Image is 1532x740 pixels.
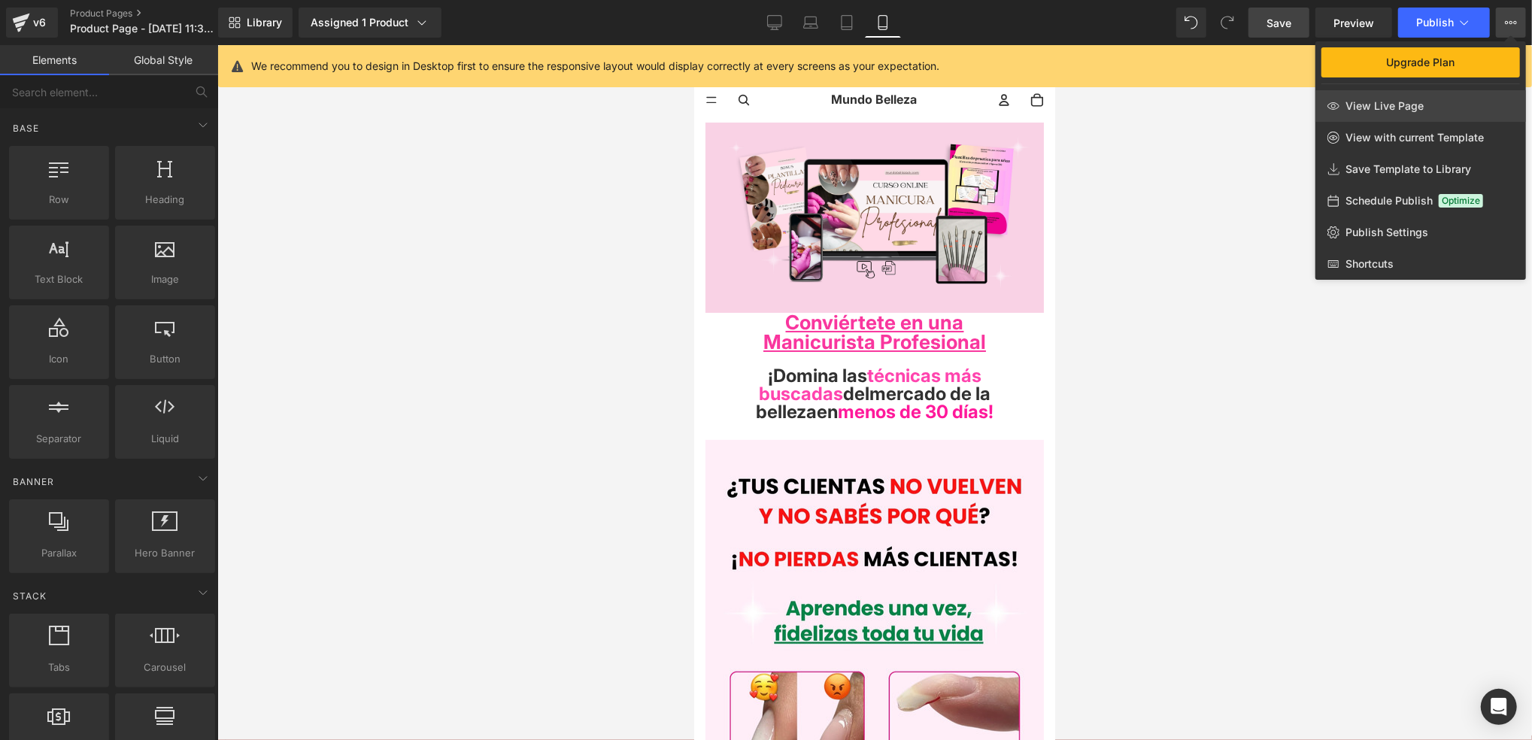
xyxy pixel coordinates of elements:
button: Upgrade PlanView Live PageView with current TemplateSave Template to LibrarySchedule PublishOptim... [1496,8,1526,38]
span: Text Block [14,271,105,287]
div: v6 [30,13,49,32]
span: Mundo Belleza [137,45,223,65]
span: Carousel [120,660,211,675]
span: Banner [11,475,56,489]
a: Global Style [109,45,218,75]
div: Assigned 1 Product [311,15,429,30]
span: View Live Page [1345,99,1424,113]
span: Liquid [120,431,211,447]
span: del [149,338,175,359]
strong: Conviértete en una [92,265,270,289]
span: ¡Domina las [74,320,173,341]
span: Preview [1333,15,1374,31]
span: ! [294,356,299,378]
span: Optimize [1439,194,1483,208]
button: Abrir búsqueda [33,38,66,71]
span: Button [120,351,211,367]
span: Row [14,192,105,208]
span: Upgrade Plan [1387,56,1455,68]
button: Publish [1398,8,1490,38]
span: Heading [120,192,211,208]
a: Preview [1315,8,1392,38]
span: Icon [14,351,105,367]
strong: Manicurista Profesional [69,285,292,308]
button: Undo [1176,8,1206,38]
p: We recommend you to design in Desktop first to ensure the responsive layout would display correct... [251,58,939,74]
p: Welcome to our store [33,11,328,20]
span: Hero Banner [120,545,211,561]
span: técnicas más buscadas [65,320,287,359]
span: Stack [11,589,48,603]
button: Abrir menú de cuenta [293,38,326,71]
span: Tabs [14,660,105,675]
a: Laptop [793,8,829,38]
span: Publish [1416,17,1454,29]
span: View with current Template [1345,131,1484,144]
span: Library [247,16,282,29]
span: Image [120,271,211,287]
span: Separator [14,431,105,447]
button: Redo [1212,8,1242,38]
span: en [123,356,144,378]
a: Mobile [865,8,901,38]
span: mercado de la belleza [62,338,296,378]
a: Product Pages [70,8,243,20]
a: New Library [218,8,293,38]
a: Desktop [757,8,793,38]
span: Save [1267,15,1291,31]
span: menos de 30 días [144,356,294,378]
div: Open Intercom Messenger [1481,689,1517,725]
a: v6 [6,8,58,38]
a: Mundo Belleza [66,32,293,77]
button: Abrir carrito Total de artículos en el carrito: 0 [326,38,359,71]
a: Tablet [829,8,865,38]
span: Product Page - [DATE] 11:38:37 [70,23,214,35]
span: Save Template to Library [1345,162,1471,176]
span: Publish Settings [1345,226,1428,239]
span: Parallax [14,545,105,561]
span: Base [11,121,41,135]
span: Shortcuts [1345,257,1394,271]
span: Schedule Publish [1345,194,1433,208]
